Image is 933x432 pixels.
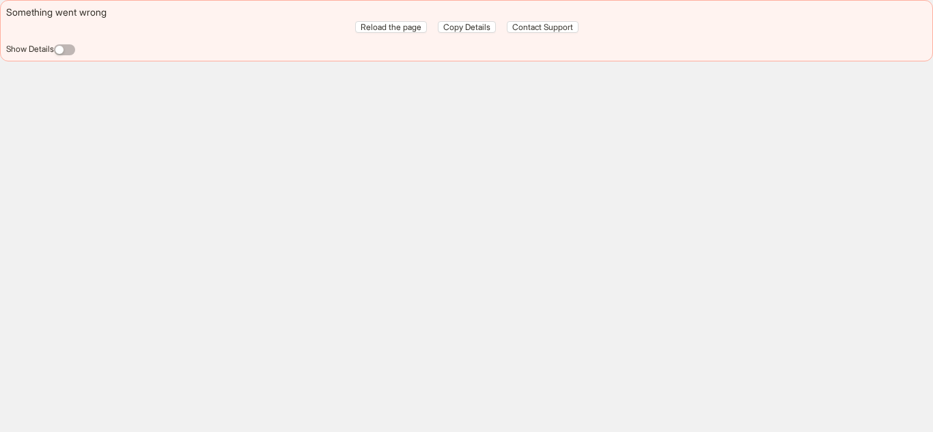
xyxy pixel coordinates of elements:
[512,22,573,32] span: Contact Support
[361,22,421,32] span: Reload the page
[443,22,490,32] span: Copy Details
[507,21,579,33] button: Contact Support
[6,44,54,54] label: Show Details
[6,6,927,18] div: Something went wrong
[438,21,496,33] button: Copy Details
[355,21,427,33] button: Reload the page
